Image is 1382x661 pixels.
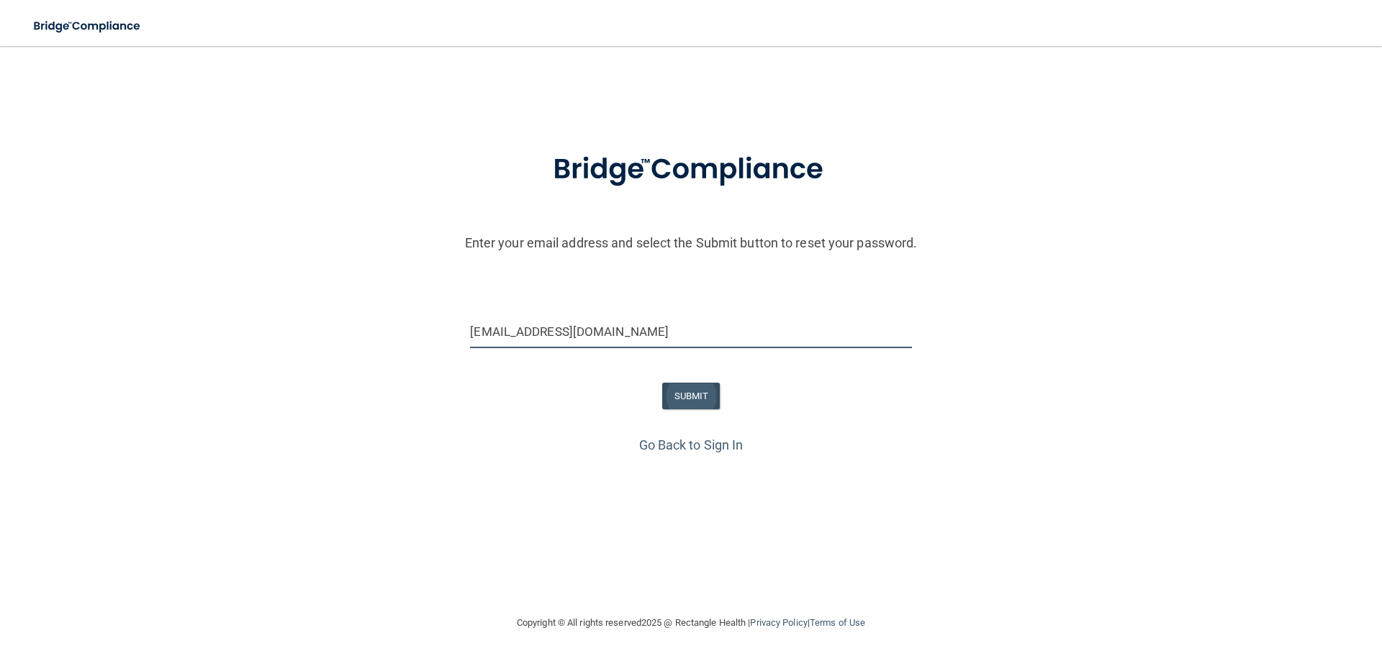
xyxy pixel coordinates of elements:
a: Go Back to Sign In [639,437,744,452]
img: bridge_compliance_login_screen.278c3ca4.svg [22,12,154,41]
img: bridge_compliance_login_screen.278c3ca4.svg [523,132,859,207]
div: Copyright © All rights reserved 2025 @ Rectangle Health | | [428,600,954,646]
a: Terms of Use [810,617,865,628]
a: Privacy Policy [750,617,807,628]
button: SUBMIT [662,383,721,409]
input: Email [470,316,911,348]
